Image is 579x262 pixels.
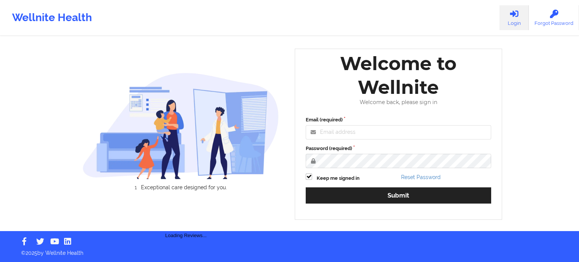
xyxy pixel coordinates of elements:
div: Loading Reviews... [83,203,290,239]
li: Exceptional care designed for you. [89,184,279,190]
a: Reset Password [401,174,441,180]
label: Keep me signed in [317,175,360,182]
button: Submit [306,187,491,204]
div: Welcome to Wellnite [300,52,496,99]
p: © 2025 by Wellnite Health [16,244,563,257]
a: Login [499,5,529,30]
div: Welcome back, please sign in [300,99,496,106]
label: Email (required) [306,116,491,124]
input: Email address [306,125,491,139]
img: wellnite-auth-hero_200.c722682e.png [83,72,279,179]
label: Password (required) [306,145,491,152]
a: Forgot Password [529,5,579,30]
